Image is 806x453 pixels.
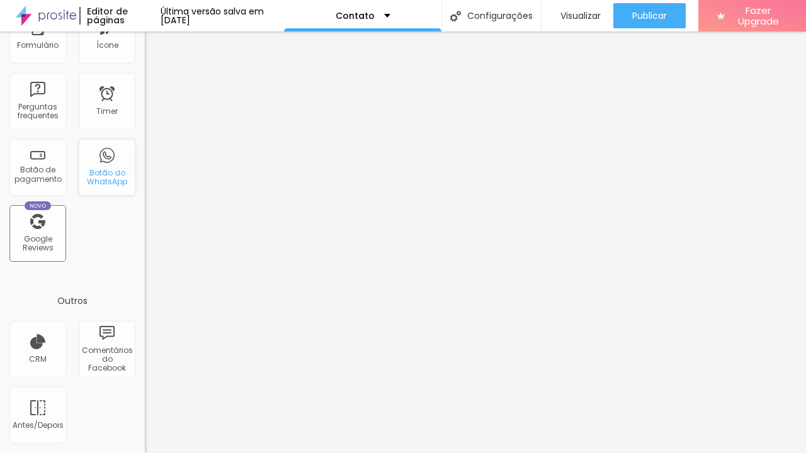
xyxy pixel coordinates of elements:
div: Google Reviews [13,235,62,253]
button: Visualizar [542,3,613,28]
span: Publicar [632,11,667,21]
p: Contato [336,11,375,20]
div: Botão do WhatsApp [82,169,132,187]
div: Botão de pagamento [13,165,62,184]
span: Fazer Upgrade [730,5,787,27]
div: Novo [25,201,52,210]
div: Ícone [96,41,118,50]
div: Timer [96,107,118,116]
div: Última versão salva em [DATE] [161,7,284,25]
div: Comentários do Facebook [82,346,132,373]
div: CRM [29,355,47,364]
span: Visualizar [560,11,601,21]
img: Icone [450,11,461,21]
div: Perguntas frequentes [13,103,62,121]
div: Antes/Depois [13,421,62,430]
div: Editor de páginas [79,7,161,25]
button: Publicar [613,3,686,28]
div: Formulário [17,41,59,50]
